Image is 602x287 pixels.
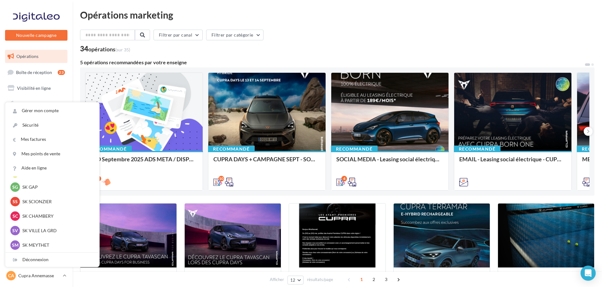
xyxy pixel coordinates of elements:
[4,129,69,142] a: Médiathèque
[287,276,304,284] button: 12
[18,273,60,279] p: Cupra Annemasse
[80,60,584,65] div: 5 opérations recommandées par votre enseigne
[218,176,224,181] div: 10
[12,242,19,248] span: SM
[290,278,296,283] span: 12
[4,66,69,79] a: Boîte de réception23
[80,10,594,20] div: Opérations marketing
[341,176,347,181] div: 4
[4,50,69,63] a: Opérations
[13,213,18,219] span: SC
[22,213,92,219] p: SK CHAMBERY
[4,160,69,179] a: PLV et print personnalisable
[4,181,69,199] a: Campagnes DataOnDemand
[454,146,501,152] div: Recommandé
[459,156,566,169] div: EMAIL - Leasing social électrique - CUPRA Born One
[88,46,130,52] div: opérations
[16,69,52,75] span: Boîte de réception
[22,227,92,234] p: SK VILLE LA GRD
[369,274,379,284] span: 2
[5,104,99,118] a: Gérer mon compte
[4,113,69,126] a: Contacts
[153,30,203,40] button: Filtrer par canal
[22,242,92,248] p: SK MEYTHET
[4,97,69,111] a: Campagnes
[58,70,65,75] div: 23
[5,118,99,132] a: Sécurité
[581,266,596,281] div: Open Intercom Messenger
[270,277,284,283] span: Afficher
[381,274,391,284] span: 3
[5,253,99,267] div: Déconnexion
[4,144,69,158] a: Calendrier
[22,198,92,205] p: SK SCIONZIER
[5,270,67,282] a: CA Cupra Annemasse
[213,156,321,169] div: CUPRA DAYS + CAMPAGNE SEPT - SOCIAL MEDIA
[90,156,198,169] div: JPO Septembre 2025 ADS META / DISPLAY
[356,274,367,284] span: 1
[5,147,99,161] a: Mes points de vente
[12,227,18,234] span: SV
[16,54,38,59] span: Opérations
[336,156,443,169] div: SOCIAL MEDIA - Leasing social électrique - CUPRA Born
[208,146,255,152] div: Recommandé
[5,132,99,146] a: Mes factures
[331,146,378,152] div: Recommandé
[85,146,132,152] div: Recommandé
[17,85,51,91] span: Visibilité en ligne
[22,184,92,190] p: SK GAP
[8,273,14,279] span: CA
[16,101,38,106] span: Campagnes
[4,82,69,95] a: Visibilité en ligne
[307,277,333,283] span: résultats/page
[115,47,130,52] span: (sur 35)
[5,30,67,41] button: Nouvelle campagne
[5,161,99,175] a: Aide en ligne
[13,198,18,205] span: SS
[206,30,263,40] button: Filtrer par catégorie
[12,184,18,190] span: SG
[80,45,130,52] div: 34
